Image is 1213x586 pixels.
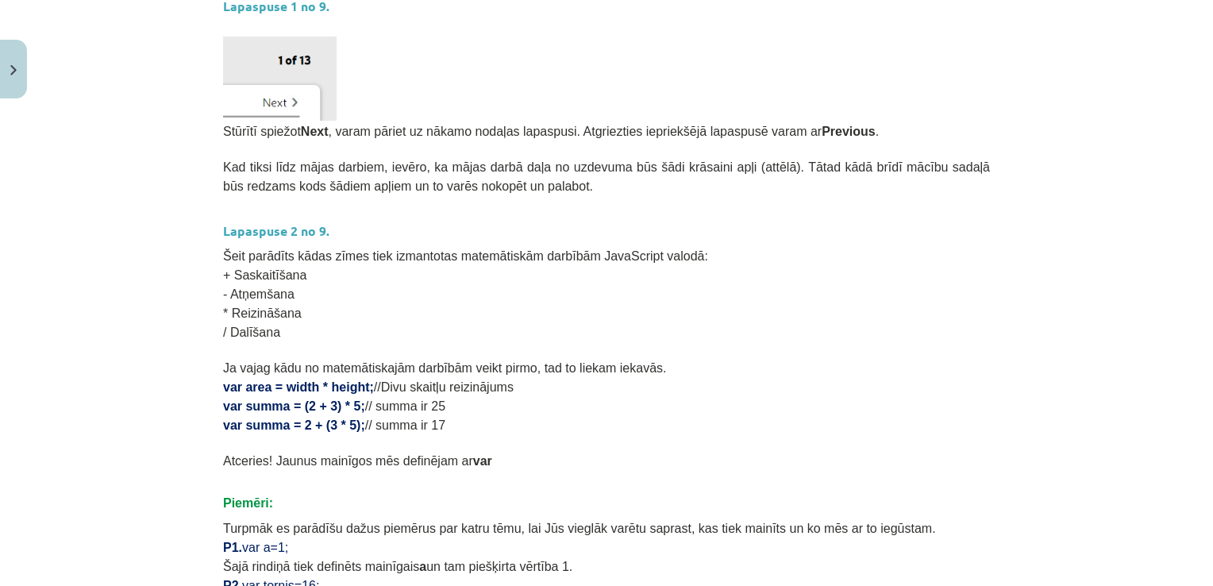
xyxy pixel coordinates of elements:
[223,160,990,193] span: Kad tiksi līdz mājas darbiem, ievēro, ka mājas darbā daļa no uzdevuma būs šādi krāsaini apļi (att...
[223,560,572,573] span: Šajā rindiņā tiek definēts mainīgais un tam piešķirta vērtība 1.
[223,496,273,510] span: Piemēri:
[223,306,302,320] span: * Reizināšana
[223,37,337,121] img: Attēls, kurā ir teksts Apraksts ģenerēts automātiski
[223,125,879,138] span: Stūrītī spiežot , varam pāriet uz nākamo nodaļas lapaspusi. Atgriezties iepriekšējā lapaspusē var...
[223,418,365,432] span: var summa = 2 + (3 * 5);
[822,125,876,138] b: Previous
[223,249,708,263] span: Šeit parādīts kādas zīmes tiek izmantotas matemātiskām darbībām JavaScript valodā:
[223,380,374,394] span: var area = width * height;
[419,560,426,573] b: a
[374,380,514,394] span: //Divu skaitļu reizinājums
[365,399,445,413] span: // summa ir 25
[223,222,329,239] strong: Lapaspuse 2 no 9.
[223,287,295,301] span: - Atņemšana
[365,418,445,432] span: // summa ir 17
[242,541,288,554] span: var a=1;
[223,454,492,468] span: Atceries! Jaunus mainīgos mēs definējam ar
[301,125,329,138] b: Next
[223,268,306,282] span: + Saskaitīšana
[223,522,936,535] span: Turpmāk es parādīšu dažus piemērus par katru tēmu, lai Jūs vieglāk varētu saprast, kas tiek mainī...
[223,399,365,413] span: var summa = (2 + 3) * 5;
[223,326,280,339] span: / Dalīšana
[10,65,17,75] img: icon-close-lesson-0947bae3869378f0d4975bcd49f059093ad1ed9edebbc8119c70593378902aed.svg
[473,454,492,468] b: var
[223,361,666,375] span: Ja vajag kādu no matemātiskajām darbībām veikt pirmo, tad to liekam iekavās.
[223,541,242,554] span: P1.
